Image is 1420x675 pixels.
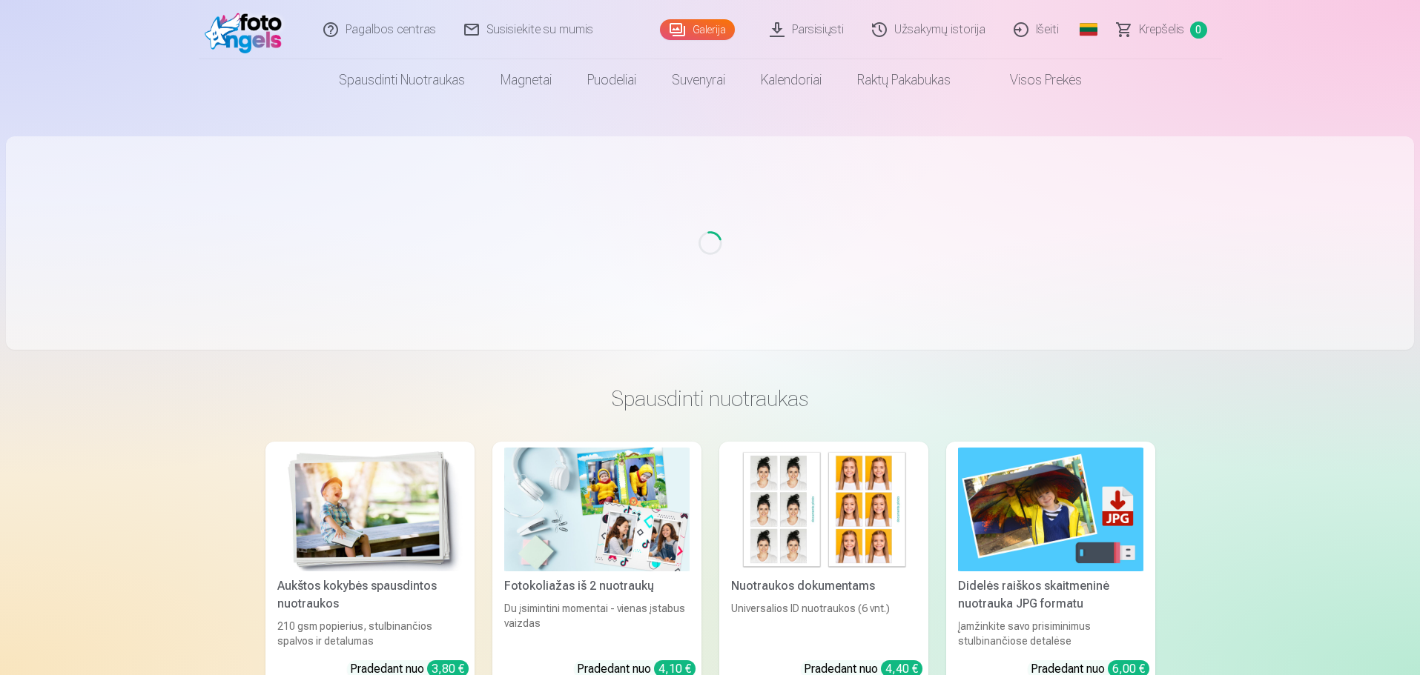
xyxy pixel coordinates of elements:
h3: Spausdinti nuotraukas [277,385,1143,412]
a: Puodeliai [569,59,654,101]
img: Didelės raiškos skaitmeninė nuotrauka JPG formatu [958,448,1143,571]
div: Aukštos kokybės spausdintos nuotraukos [271,577,469,613]
div: Fotokoliažas iš 2 nuotraukų [498,577,696,595]
div: 210 gsm popierius, stulbinančios spalvos ir detalumas [271,619,469,648]
a: Kalendoriai [743,59,839,101]
img: Nuotraukos dokumentams [731,448,917,571]
img: /fa2 [205,6,290,53]
a: Raktų pakabukas [839,59,968,101]
div: Universalios ID nuotraukos (6 vnt.) [725,601,922,648]
a: Magnetai [483,59,569,101]
div: Didelės raiškos skaitmeninė nuotrauka JPG formatu [952,577,1149,613]
a: Suvenyrai [654,59,743,101]
img: Aukštos kokybės spausdintos nuotraukos [277,448,463,571]
span: 0 [1190,21,1207,39]
div: Nuotraukos dokumentams [725,577,922,595]
span: Krepšelis [1139,21,1184,39]
img: Fotokoliažas iš 2 nuotraukų [504,448,690,571]
a: Spausdinti nuotraukas [321,59,483,101]
div: Įamžinkite savo prisiminimus stulbinančiose detalėse [952,619,1149,648]
div: Du įsimintini momentai - vienas įstabus vaizdas [498,601,696,648]
a: Galerija [660,19,735,40]
a: Visos prekės [968,59,1100,101]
